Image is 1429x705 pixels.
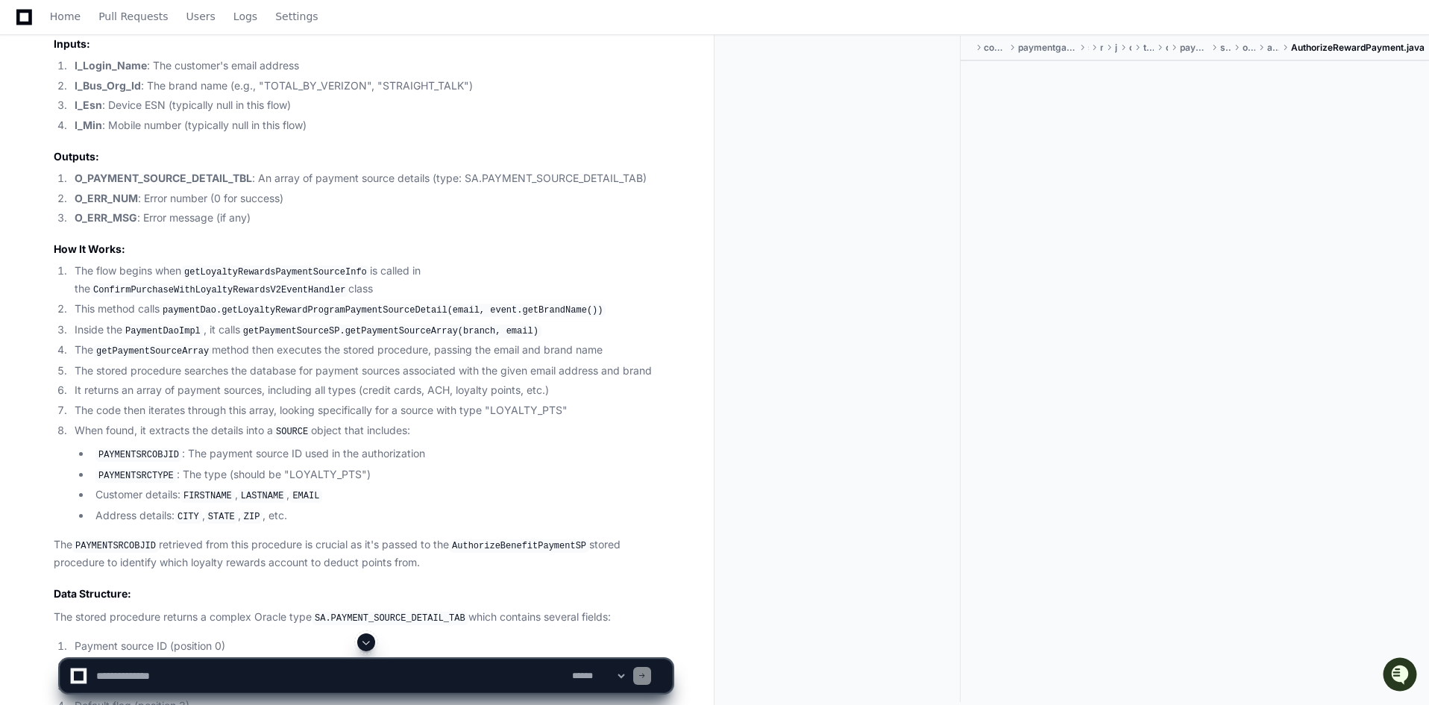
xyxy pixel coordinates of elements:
[275,12,318,21] span: Settings
[238,489,287,503] code: LASTNAME
[273,425,311,439] code: SOURCE
[70,322,672,339] li: Inside the , it calls
[160,304,606,317] code: paymentDao.getLoyaltyRewardProgramPaymentSourceDetail(email, event.getBrandName())
[50,12,81,21] span: Home
[449,539,589,553] code: AuthorizeBenefitPaymentSP
[70,117,672,134] li: : Mobile number (typically null in this flow)
[1381,656,1422,696] iframe: Open customer support
[72,539,159,553] code: PAYMENTSRCOBJID
[91,486,672,504] li: Customer details: , ,
[75,192,138,204] strong: O_ERR_NUM
[75,119,102,131] strong: I_Min
[70,301,672,319] li: This method calls
[105,156,180,168] a: Powered byPylon
[90,283,348,297] code: ConfirmPurchaseWithLoyaltyRewardsV2EventHandler
[180,489,235,503] code: FIRSTNAME
[70,382,672,399] li: It returns an array of payment sources, including all types (credit cards, ACH, loyalty points, e...
[54,242,672,257] h4: How It Works:
[70,422,672,525] li: When found, it extracts the details into a object that includes:
[1143,42,1154,54] span: tracfone
[1291,42,1425,54] span: AuthorizeRewardPayment.java
[233,12,257,21] span: Logs
[15,111,42,138] img: 1756235613930-3d25f9e4-fa56-45dd-b3ad-e072dfbd1548
[95,469,177,483] code: PAYMENTSRCTYPE
[240,325,541,338] code: getPaymentSourceSP.getPaymentSourceArray(branch, email)
[175,510,202,524] code: CITY
[15,60,271,84] div: Welcome
[70,402,672,419] li: The code then iterates through this array, looking specifically for a source with type "LOYALTY_PTS"
[289,489,322,503] code: EMAIL
[54,536,672,571] p: The retrieved from this procedure is crucial as it's passed to the stored procedure to identify w...
[54,37,672,51] h4: Inputs:
[54,149,672,164] h4: Outputs:
[1129,42,1131,54] span: com
[75,59,147,72] strong: I_Login_Name
[75,98,102,111] strong: I_Esn
[984,42,1005,54] span: core-services
[54,586,672,601] h4: Data Structure:
[51,126,189,138] div: We're available if you need us!
[75,211,137,224] strong: O_ERR_MSG
[70,170,672,187] li: : An array of payment source details (type: SA.PAYMENT_SOURCE_DETAIL_TAB)
[148,157,180,168] span: Pylon
[1100,42,1103,54] span: main
[122,325,204,338] code: PaymentDaoImpl
[1115,42,1116,54] span: java
[312,612,468,625] code: SA.PAYMENT_SOURCE_DETAIL_TAB
[70,190,672,207] li: : Error number (0 for success)
[15,15,45,45] img: PlayerZero
[70,78,672,95] li: : The brand name (e.g., "TOTAL_BY_VERIZON", "STRAIGHT_TALK")
[181,266,370,279] code: getLoyaltyRewardsPaymentSourceInfo
[70,57,672,75] li: : The customer's email address
[54,609,672,627] p: The stored procedure returns a complex Oracle type which contains several fields:
[93,345,212,358] code: getPaymentSourceArray
[1243,42,1254,54] span: operation
[1166,42,1168,54] span: core
[1180,42,1208,54] span: paymentgateway
[51,111,245,126] div: Start new chat
[1018,42,1076,54] span: paymentgateway-core-services
[70,363,672,380] li: The stored procedure searches the database for payment sources associated with the given email ad...
[70,263,672,298] li: The flow begins when is called in the class
[75,79,141,92] strong: I_Bus_Org_Id
[70,210,672,227] li: : Error message (if any)
[91,445,672,463] li: : The payment source ID used in the authorization
[91,466,672,484] li: : The type (should be "LOYALTY_PTS")
[70,342,672,360] li: The method then executes the stored procedure, passing the email and brand name
[1267,42,1279,54] span: authorize
[98,12,168,21] span: Pull Requests
[254,116,271,134] button: Start new chat
[75,172,252,184] strong: O_PAYMENT_SOURCE_DETAIL_TBL
[205,510,238,524] code: STATE
[1220,42,1231,54] span: services
[70,97,672,114] li: : Device ESN (typically null in this flow)
[241,510,263,524] code: ZIP
[95,448,182,462] code: PAYMENTSRCOBJID
[186,12,216,21] span: Users
[91,507,672,525] li: Address details: , , , etc.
